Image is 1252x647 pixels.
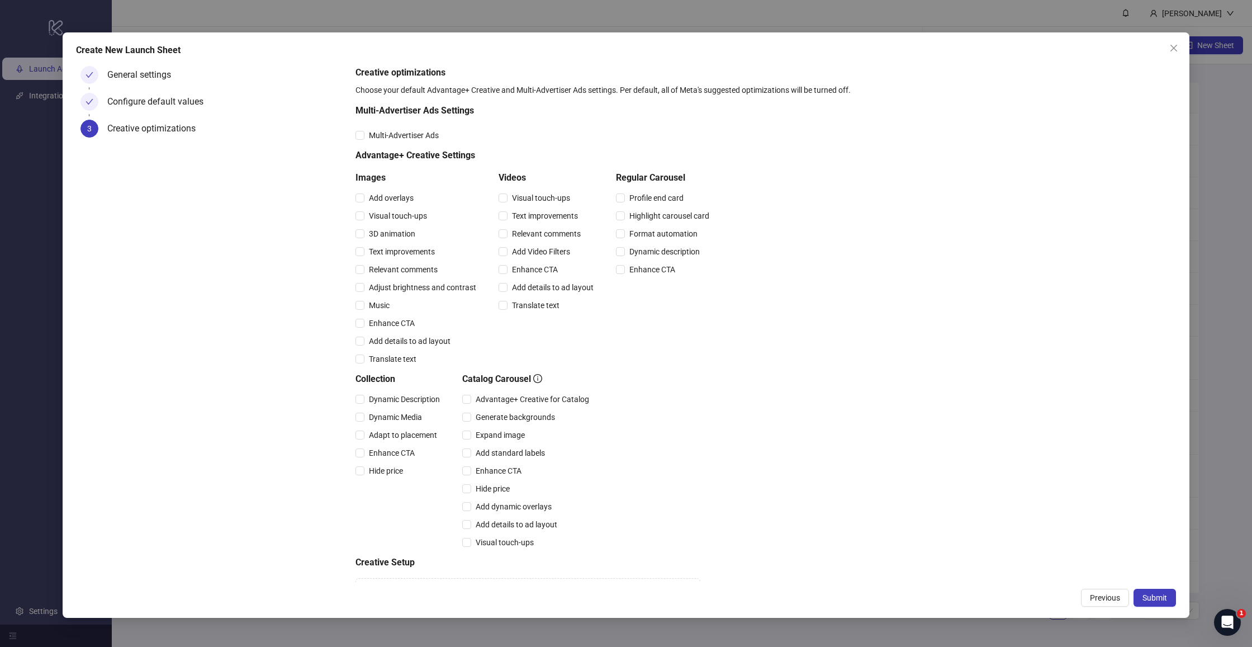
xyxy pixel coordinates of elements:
span: Relevant comments [508,228,585,240]
span: Visual touch-ups [508,192,575,204]
button: Previous [1081,589,1129,607]
h5: Collection [355,372,444,386]
span: 1 [1237,609,1246,618]
button: Add Site Links [355,578,700,596]
span: Add details to ad layout [471,518,562,531]
div: General settings [107,66,180,84]
span: close [1169,44,1178,53]
button: Submit [1134,589,1176,607]
span: Generate backgrounds [471,411,559,423]
span: Previous [1090,593,1120,602]
span: Relevant comments [364,263,442,276]
div: Choose your default Advantage+ Creative and Multi-Advertiser Ads settings. Per default, all of Me... [355,84,1172,96]
h5: Creative optimizations [355,66,1172,79]
span: check [86,71,93,79]
span: Add standard labels [471,447,549,459]
span: Expand image [471,429,529,441]
span: Submit [1142,593,1167,602]
h5: Regular Carousel [616,171,714,185]
span: Visual touch-ups [471,536,538,549]
h5: Multi-Advertiser Ads Settings [355,104,714,117]
span: Enhance CTA [364,317,419,329]
h5: Advantage+ Creative Settings [355,149,714,162]
span: Add details to ad layout [508,281,598,294]
iframe: Intercom live chat [1214,609,1241,636]
div: Configure default values [107,93,212,111]
span: Hide price [471,483,514,495]
span: 3 [87,124,92,133]
span: Enhance CTA [625,263,680,276]
span: Highlight carousel card [625,210,714,222]
span: info-circle [533,374,542,383]
span: Dynamic Media [364,411,426,423]
span: Text improvements [364,245,439,258]
span: Text improvements [508,210,582,222]
span: Translate text [364,353,421,365]
span: Format automation [625,228,702,240]
span: Enhance CTA [364,447,419,459]
span: Enhance CTA [508,263,562,276]
h5: Images [355,171,481,185]
span: Visual touch-ups [364,210,431,222]
span: Music [364,299,394,311]
button: Close [1165,39,1183,57]
div: Creative optimizations [107,120,205,138]
span: Hide price [364,465,407,477]
span: Add overlays [364,192,418,204]
span: Adjust brightness and contrast [364,281,481,294]
h5: Videos [499,171,598,185]
span: Translate text [508,299,564,311]
span: Add dynamic overlays [471,500,556,513]
div: Create New Launch Sheet [76,44,1176,57]
span: Add details to ad layout [364,335,455,347]
span: Add Video Filters [508,245,575,258]
span: Adapt to placement [364,429,442,441]
span: Multi-Advertiser Ads [364,129,443,141]
span: Advantage+ Creative for Catalog [471,393,594,405]
span: check [86,98,93,106]
span: Dynamic description [625,245,704,258]
span: 3D animation [364,228,420,240]
span: Enhance CTA [471,465,526,477]
span: Dynamic Description [364,393,444,405]
h5: Creative Setup [355,556,714,569]
span: Profile end card [625,192,688,204]
h5: Catalog Carousel [462,372,594,386]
